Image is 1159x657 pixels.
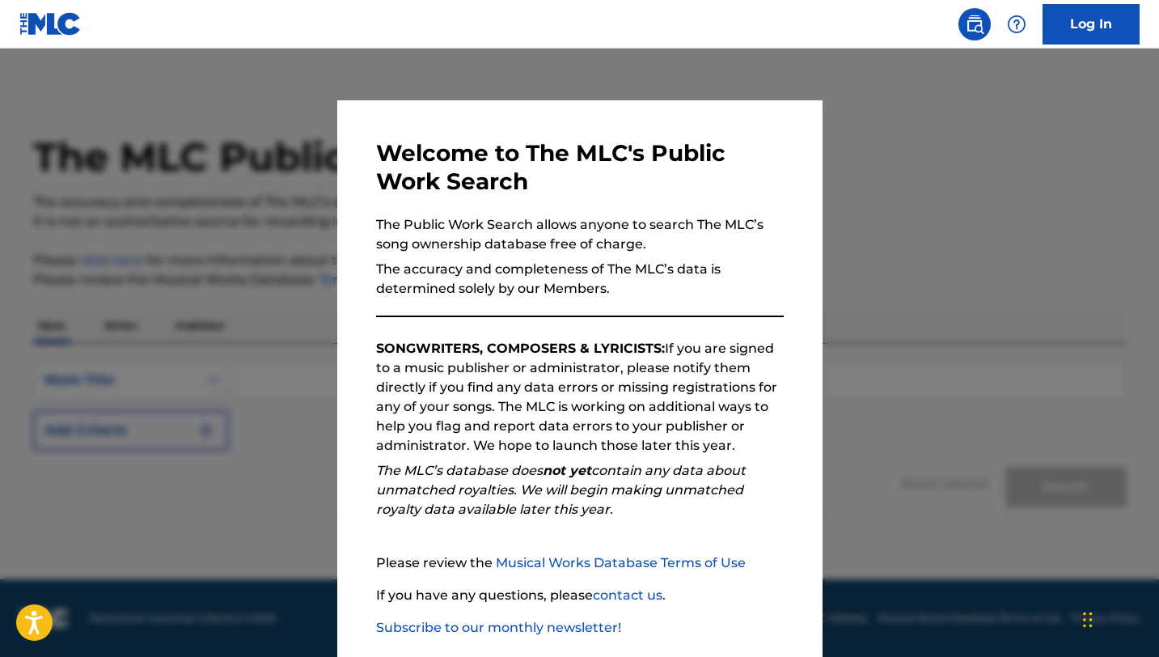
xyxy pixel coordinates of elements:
a: Log In [1043,4,1140,45]
strong: SONGWRITERS, COMPOSERS & LYRICISTS: [376,341,665,356]
img: MLC Logo [19,12,82,36]
em: The MLC’s database does contain any data about unmatched royalties. We will begin making unmatche... [376,463,746,517]
a: Subscribe to our monthly newsletter! [376,620,621,635]
p: If you are signed to a music publisher or administrator, please notify them directly if you find ... [376,339,784,456]
p: The Public Work Search allows anyone to search The MLC’s song ownership database free of charge. [376,215,784,254]
a: Musical Works Database Terms of Use [496,555,746,570]
div: Drag [1083,596,1093,644]
p: The accuracy and completeness of The MLC’s data is determined solely by our Members. [376,260,784,299]
p: Please review the [376,553,784,573]
iframe: Chat Widget [1078,579,1159,657]
strong: not yet [543,463,591,478]
div: Help [1000,8,1033,40]
h3: Welcome to The MLC's Public Work Search [376,139,784,196]
img: search [965,15,984,34]
p: If you have any questions, please . [376,586,784,605]
img: help [1007,15,1026,34]
a: contact us [593,587,662,603]
a: Public Search [958,8,991,40]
